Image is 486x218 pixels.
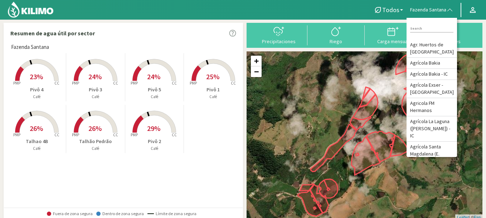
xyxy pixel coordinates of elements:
[407,142,457,167] li: Agrícola Santa Magdalena (E. Ovalle) - IC
[13,81,20,86] tspan: PMP
[47,211,93,216] span: Fuera de zona segura
[147,124,160,133] span: 29%
[367,39,420,44] div: Carga mensual
[13,132,20,137] tspan: PMP
[251,66,262,77] a: Zoom out
[66,94,125,100] p: Café
[407,2,457,18] button: Fazenda Santana
[251,56,262,66] a: Zoom in
[250,25,307,44] button: Precipitaciones
[131,81,138,86] tspan: PMP
[184,94,243,100] p: Café
[30,72,43,81] span: 23%
[407,40,457,58] li: Agr. Huertos de [GEOGRAPHIC_DATA]
[125,94,184,100] p: Café
[66,86,125,93] p: Pivô 3
[407,116,457,142] li: Agrícola La Laguna ([PERSON_NAME]) - IC
[184,86,243,93] p: Pivô 1
[8,138,66,145] p: Talhao 4B
[113,81,118,86] tspan: CC
[72,132,79,137] tspan: PMP
[66,138,125,145] p: Talhão Pedrão
[310,39,363,44] div: Riego
[125,86,184,93] p: Pivô 5
[147,72,160,81] span: 24%
[365,25,422,44] button: Carga mensual
[190,81,197,86] tspan: PMP
[7,1,54,18] img: Kilimo
[382,6,399,14] span: Todos
[8,86,66,93] p: Pivô 4
[307,25,365,44] button: Riego
[131,132,138,137] tspan: PMP
[125,138,184,145] p: Pivô 2
[10,29,95,37] p: Resumen de agua útil por sector
[231,81,236,86] tspan: CC
[72,81,79,86] tspan: PMP
[54,132,59,137] tspan: CC
[125,146,184,152] p: Café
[206,72,219,81] span: 25%
[407,80,457,98] li: Agrícola Exser - [GEOGRAPHIC_DATA]
[66,146,125,152] p: Café
[172,81,177,86] tspan: CC
[8,94,66,100] p: Café
[54,81,59,86] tspan: CC
[11,43,49,51] span: Fazenda Santana
[172,132,177,137] tspan: CC
[96,211,144,216] span: Dentro de zona segura
[30,124,43,133] span: 26%
[407,98,457,116] li: Agricola FM Hermanos
[88,124,102,133] span: 26%
[88,72,102,81] span: 24%
[252,39,305,44] div: Precipitaciones
[147,211,196,216] span: Límite de zona segura
[407,58,457,69] li: Agrícola Bakia
[8,146,66,152] p: Café
[407,69,457,80] li: Agrícola Bakia - IC
[410,6,446,14] span: Fazenda Santana
[113,132,118,137] tspan: CC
